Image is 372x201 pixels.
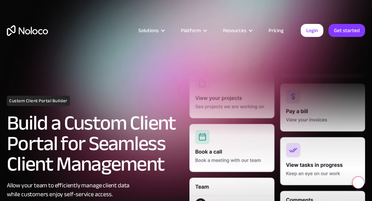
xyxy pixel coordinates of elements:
[223,26,246,35] div: Resources
[138,26,159,35] div: Solutions
[130,26,172,35] div: Solutions
[181,26,201,35] div: Platform
[7,113,183,174] h2: Build a Custom Client Portal for Seamless Client Management
[172,26,214,35] div: Platform
[260,26,292,35] a: Pricing
[328,24,365,37] a: Get started
[7,25,48,36] a: home
[214,26,260,35] div: Resources
[301,24,323,37] a: Login
[7,96,70,106] h1: Custom Client Portal Builder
